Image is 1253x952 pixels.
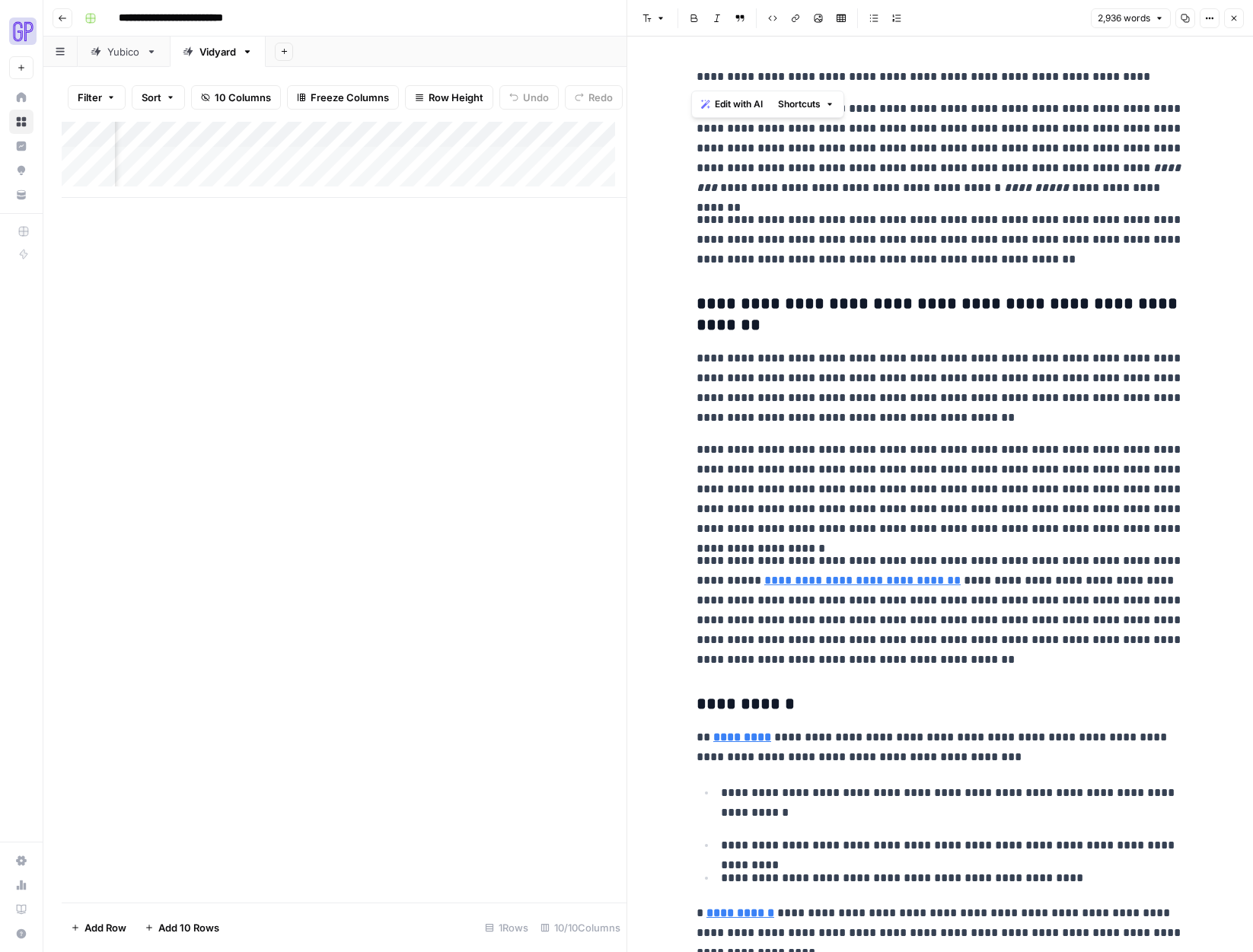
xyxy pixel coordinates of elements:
span: Freeze Columns [311,90,389,105]
span: Filter [78,90,102,105]
button: Undo [499,85,559,110]
button: Add 10 Rows [136,915,228,940]
a: Opportunities [9,158,33,183]
span: Edit with AI [715,97,763,111]
button: Filter [68,85,126,110]
button: Redo [565,85,623,110]
button: Edit with AI [695,94,769,114]
button: Add Row [62,915,136,940]
img: Growth Plays Logo [9,18,37,45]
button: Sort [132,85,185,110]
span: 2,936 words [1098,11,1150,25]
a: Vidyard [170,37,266,67]
button: Row Height [405,85,493,110]
button: Help + Support [9,922,33,946]
button: Workspace: Growth Plays [9,12,33,50]
a: Browse [9,110,33,134]
a: Home [9,85,33,110]
span: 10 Columns [215,90,271,105]
button: 2,936 words [1091,8,1171,28]
a: Insights [9,134,33,158]
a: Your Data [9,183,33,207]
a: Learning Hub [9,897,33,922]
span: Shortcuts [778,97,821,111]
div: Yubico [107,44,140,59]
button: Freeze Columns [287,85,399,110]
span: Row Height [429,90,483,105]
a: Usage [9,873,33,897]
button: 10 Columns [191,85,281,110]
span: Sort [142,90,161,105]
a: Yubico [78,37,170,67]
span: Undo [523,90,549,105]
span: Add 10 Rows [158,920,219,935]
div: Vidyard [199,44,236,59]
span: Redo [588,90,613,105]
div: 1 Rows [479,915,534,940]
a: Settings [9,849,33,873]
button: Shortcuts [772,94,840,114]
div: 10/10 Columns [534,915,626,940]
span: Add Row [84,920,126,935]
